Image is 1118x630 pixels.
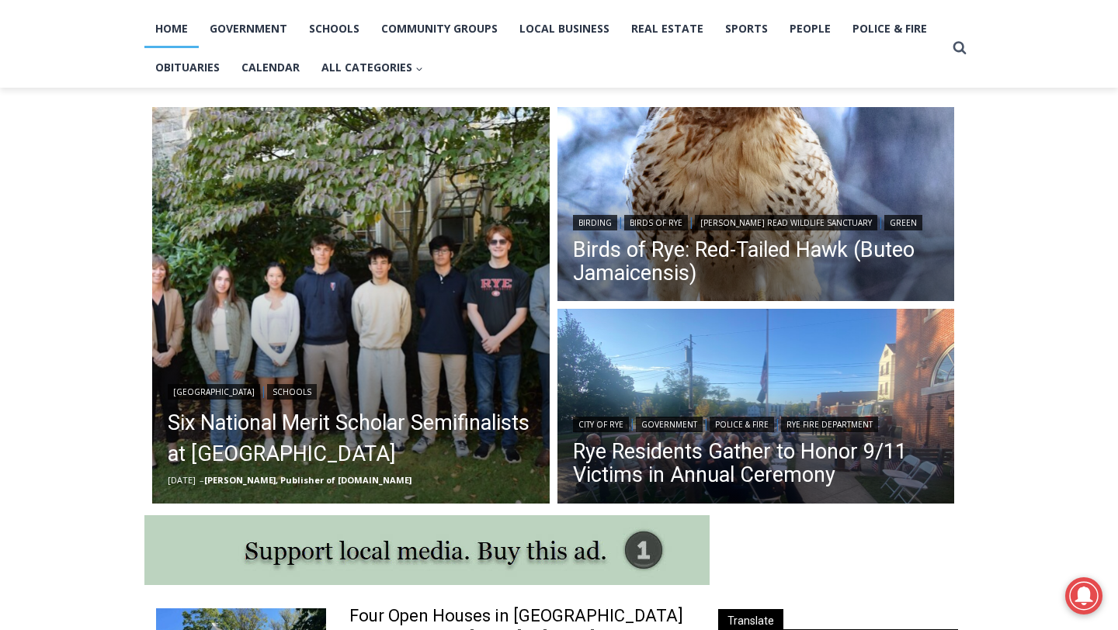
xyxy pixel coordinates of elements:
a: Birds of Rye: Red-Tailed Hawk (Buteo Jamaicensis) [573,238,939,285]
a: [GEOGRAPHIC_DATA] [168,384,260,400]
a: Read More Six National Merit Scholar Semifinalists at Rye High [152,107,550,504]
a: Six National Merit Scholar Semifinalists at [GEOGRAPHIC_DATA] [168,407,534,469]
a: [PERSON_NAME] Read Sanctuary Fall Fest: [DATE] [1,154,232,193]
span: Intern @ [DOMAIN_NAME] [406,154,720,189]
a: Birds of Rye [624,215,688,230]
img: (PHOTO: Rye High School Principal Andrew Hara and Rye City School District Superintendent Dr. Tri... [152,107,550,504]
span: – [200,474,204,486]
div: | [168,381,534,400]
a: Schools [267,384,317,400]
a: Read More Rye Residents Gather to Honor 9/11 Victims in Annual Ceremony [557,309,955,507]
a: Open Tues. - Sun. [PHONE_NUMBER] [1,156,156,193]
img: s_800_29ca6ca9-f6cc-433c-a631-14f6620ca39b.jpeg [1,1,155,154]
div: "[PERSON_NAME] and I covered the [DATE] Parade, which was a really eye opening experience as I ha... [392,1,734,151]
span: Open Tues. - Sun. [PHONE_NUMBER] [5,160,152,219]
div: / [174,131,178,147]
a: Birding [573,215,617,230]
nav: Primary Navigation [144,9,946,88]
button: View Search Form [946,34,974,62]
a: Government [636,417,703,432]
a: Police & Fire [842,9,938,48]
a: Government [199,9,298,48]
a: Read More Birds of Rye: Red-Tailed Hawk (Buteo Jamaicensis) [557,107,955,306]
a: [PERSON_NAME], Publisher of [DOMAIN_NAME] [204,474,411,486]
a: Rye Fire Department [781,417,878,432]
a: Rye Residents Gather to Honor 9/11 Victims in Annual Ceremony [573,440,939,486]
a: Calendar [231,48,311,87]
div: Co-sponsored by Westchester County Parks [163,46,224,127]
time: [DATE] [168,474,196,486]
div: 1 [163,131,170,147]
a: [PERSON_NAME] Read Wildlife Sanctuary [695,215,877,230]
div: | | | [573,414,939,432]
a: City of Rye [573,417,629,432]
span: Translate [718,609,783,630]
a: Real Estate [620,9,714,48]
a: People [779,9,842,48]
img: support local media, buy this ad [144,515,710,585]
a: Local Business [509,9,620,48]
a: Intern @ [DOMAIN_NAME] [373,151,752,193]
div: 6 [182,131,189,147]
div: | | | [573,212,939,230]
h4: [PERSON_NAME] Read Sanctuary Fall Fest: [DATE] [12,156,207,192]
a: Green [884,215,922,230]
a: Community Groups [370,9,509,48]
a: Schools [298,9,370,48]
img: (PHOTO: Red-Tailed Hawk (Buteo Jamaicensis) at the Edith G. Read Wildlife Sanctuary in Rye, New Y... [557,107,955,306]
a: Obituaries [144,48,231,87]
div: "the precise, almost orchestrated movements of cutting and assembling sushi and [PERSON_NAME] mak... [160,97,228,185]
a: Police & Fire [710,417,774,432]
button: Child menu of All Categories [311,48,434,87]
a: Sports [714,9,779,48]
img: (PHOTO: The City of Rye's annual September 11th Commemoration Ceremony on Thursday, September 11,... [557,309,955,507]
a: Home [144,9,199,48]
